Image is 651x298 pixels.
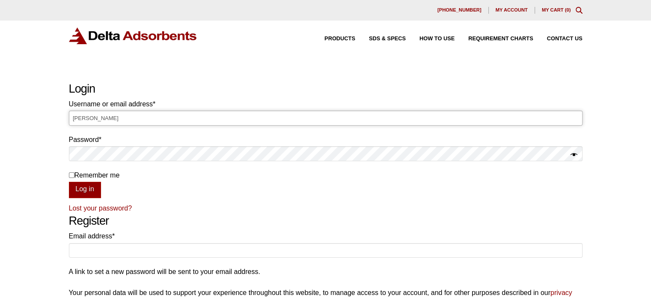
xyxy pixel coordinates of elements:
[419,36,455,42] span: How to Use
[69,182,101,198] button: Log in
[455,36,533,42] a: Requirement Charts
[369,36,406,42] span: SDS & SPECS
[69,98,583,110] label: Username or email address
[69,82,583,96] h2: Login
[355,36,406,42] a: SDS & SPECS
[566,7,569,12] span: 0
[406,36,455,42] a: How to Use
[69,266,583,277] p: A link to set a new password will be sent to your email address.
[533,36,583,42] a: Contact Us
[69,230,583,242] label: Email address
[431,7,489,14] a: [PHONE_NUMBER]
[69,214,583,228] h2: Register
[324,36,355,42] span: Products
[571,149,577,161] button: Show password
[468,36,533,42] span: Requirement Charts
[311,36,355,42] a: Products
[69,27,197,44] img: Delta Adsorbents
[547,36,583,42] span: Contact Us
[542,7,571,12] a: My Cart (0)
[69,205,132,212] a: Lost your password?
[74,172,120,179] span: Remember me
[489,7,535,14] a: My account
[69,134,583,145] label: Password
[496,8,528,12] span: My account
[69,172,74,178] input: Remember me
[576,7,583,14] div: Toggle Modal Content
[437,8,482,12] span: [PHONE_NUMBER]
